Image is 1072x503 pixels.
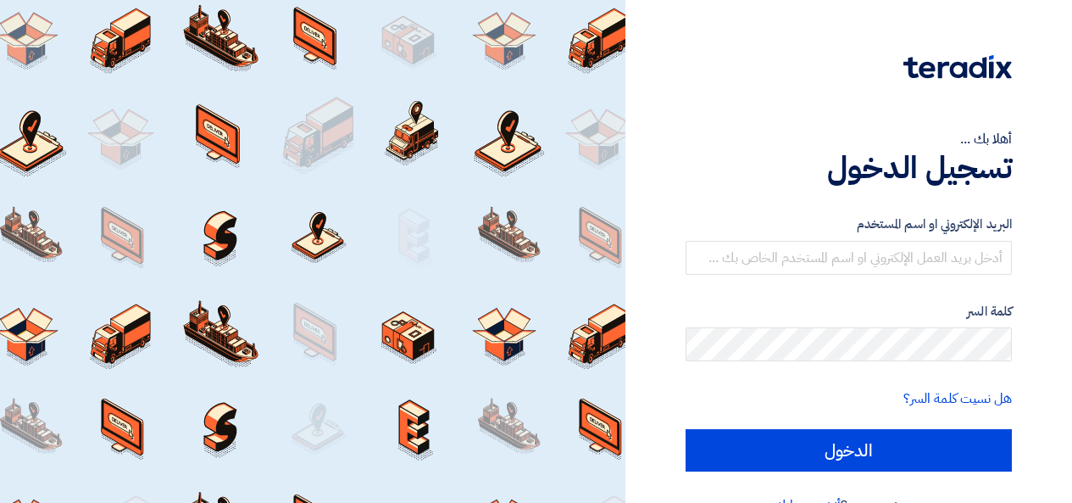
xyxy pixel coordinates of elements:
h1: تسجيل الدخول [686,149,1012,187]
label: البريد الإلكتروني او اسم المستخدم [686,215,1012,234]
a: هل نسيت كلمة السر؟ [903,388,1012,409]
input: أدخل بريد العمل الإلكتروني او اسم المستخدم الخاص بك ... [686,241,1012,275]
label: كلمة السر [686,302,1012,321]
input: الدخول [686,429,1012,472]
img: Teradix logo [903,55,1012,79]
div: أهلا بك ... [686,129,1012,149]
